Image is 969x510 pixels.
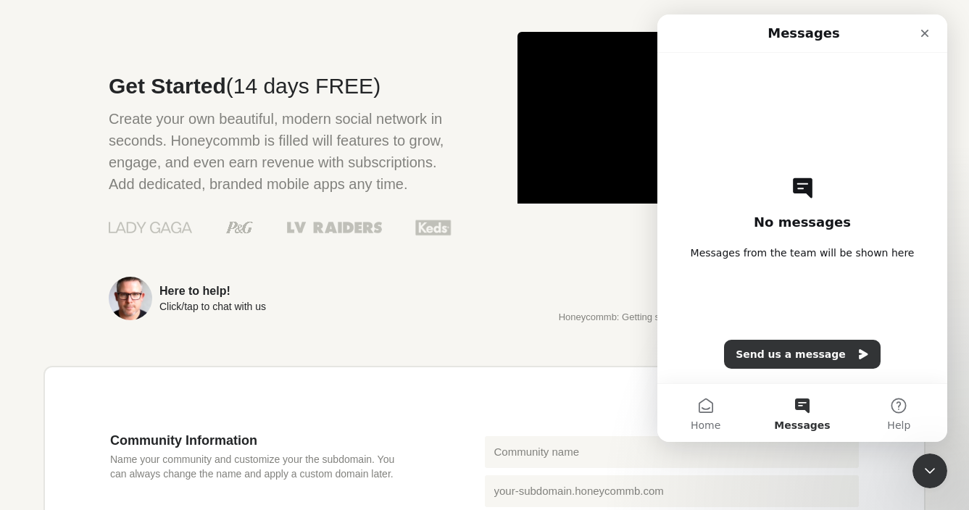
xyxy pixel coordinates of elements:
input: Community name [485,436,860,468]
h2: Get Started [109,75,452,97]
span: (14 days FREE) [226,74,380,98]
a: Here to help!Click/tap to chat with us [109,277,452,320]
iframe: Intercom live chat [657,14,947,442]
h3: Community Information [110,432,398,448]
img: Keds [415,218,452,237]
img: Las Vegas Raiders [287,222,382,233]
div: Click/tap to chat with us [159,301,266,312]
p: Create your own beautiful, modern social network in seconds. Honeycommb is filled will features t... [109,108,452,195]
p: Honeycommb: Getting started and what you get in 49 seconds [517,312,861,322]
img: Lady Gaga [109,217,192,238]
div: Here to help! [159,285,266,297]
iframe: Intercom live chat [912,453,947,488]
input: your-subdomain.honeycommb.com [485,475,860,507]
p: Name your community and customize your the subdomain. You can always change the name and apply a ... [110,452,398,481]
img: Procter & Gamble [226,222,253,233]
img: Sean [109,277,152,320]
